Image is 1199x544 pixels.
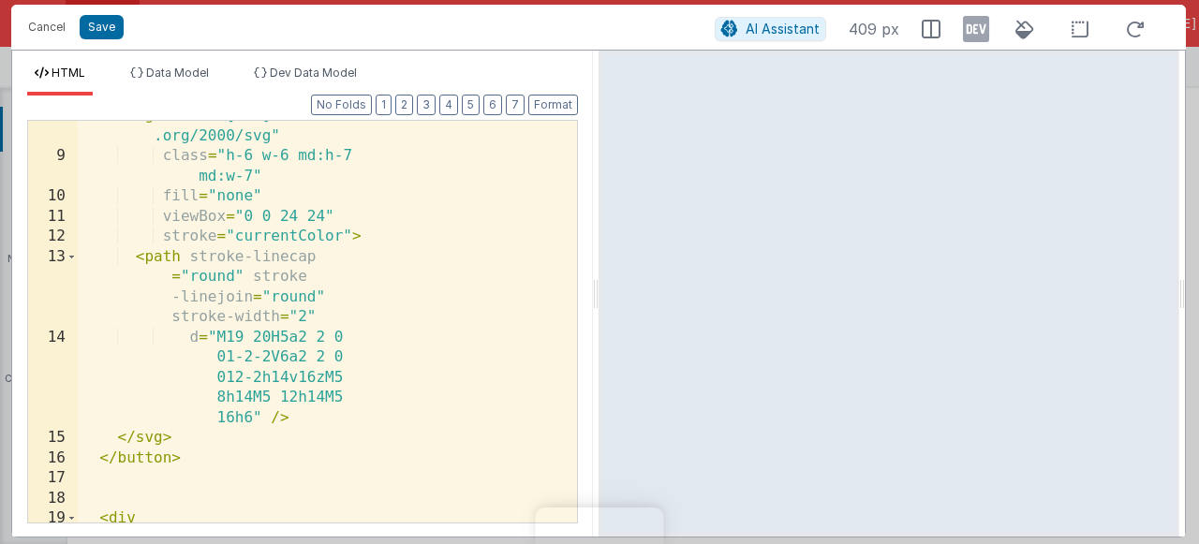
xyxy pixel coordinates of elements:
div: 10 [28,186,78,207]
span: Dev Data Model [270,66,357,80]
button: No Folds [311,95,372,115]
button: AI Assistant [715,17,826,41]
div: 9 [28,146,78,186]
div: 8 [28,106,78,146]
button: 4 [439,95,458,115]
div: 14 [28,328,78,429]
div: 13 [28,247,78,328]
button: Format [528,95,578,115]
div: 16 [28,448,78,469]
button: 3 [417,95,436,115]
div: 11 [28,207,78,228]
div: 17 [28,468,78,489]
span: Data Model [146,66,209,80]
button: 6 [483,95,502,115]
div: 12 [28,227,78,247]
button: 2 [395,95,413,115]
button: 5 [462,95,480,115]
div: 19 [28,508,78,529]
div: 15 [28,428,78,448]
span: 409 px [849,18,899,40]
button: Cancel [19,14,75,40]
span: AI Assistant [746,21,820,37]
button: Save [80,15,124,39]
button: 1 [376,95,392,115]
span: HTML [52,66,85,80]
div: 18 [28,489,78,509]
button: 7 [506,95,525,115]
